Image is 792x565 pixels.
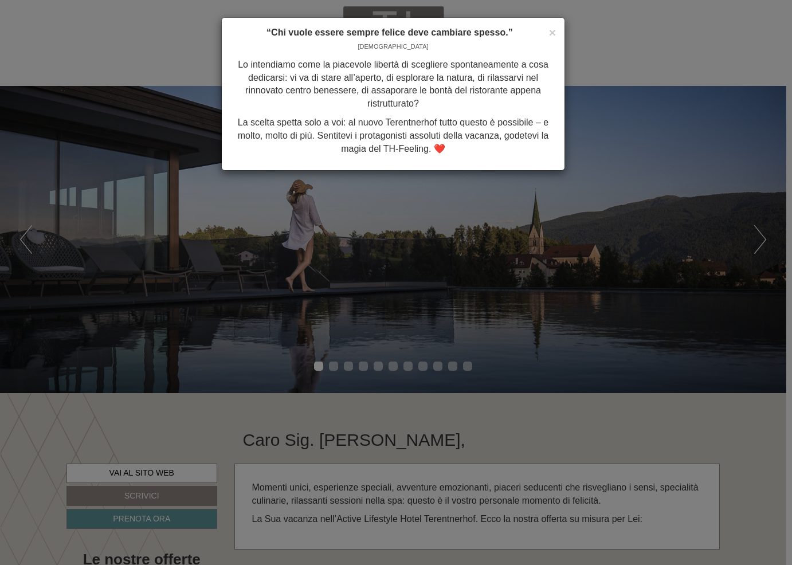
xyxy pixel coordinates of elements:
p: Lo intendiamo come la piacevole libertà di scegliere spontaneamente a cosa dedicarsi: vi va di st... [230,58,556,111]
span: × [549,26,556,39]
span: [DEMOGRAPHIC_DATA] [358,43,428,50]
button: Close [549,26,556,38]
p: La scelta spetta solo a voi: al nuovo Terentnerhof tutto questo è possibile – e molto, molto di p... [230,116,556,156]
strong: “Chi vuole essere sempre felice deve cambiare spesso.” [266,28,513,37]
